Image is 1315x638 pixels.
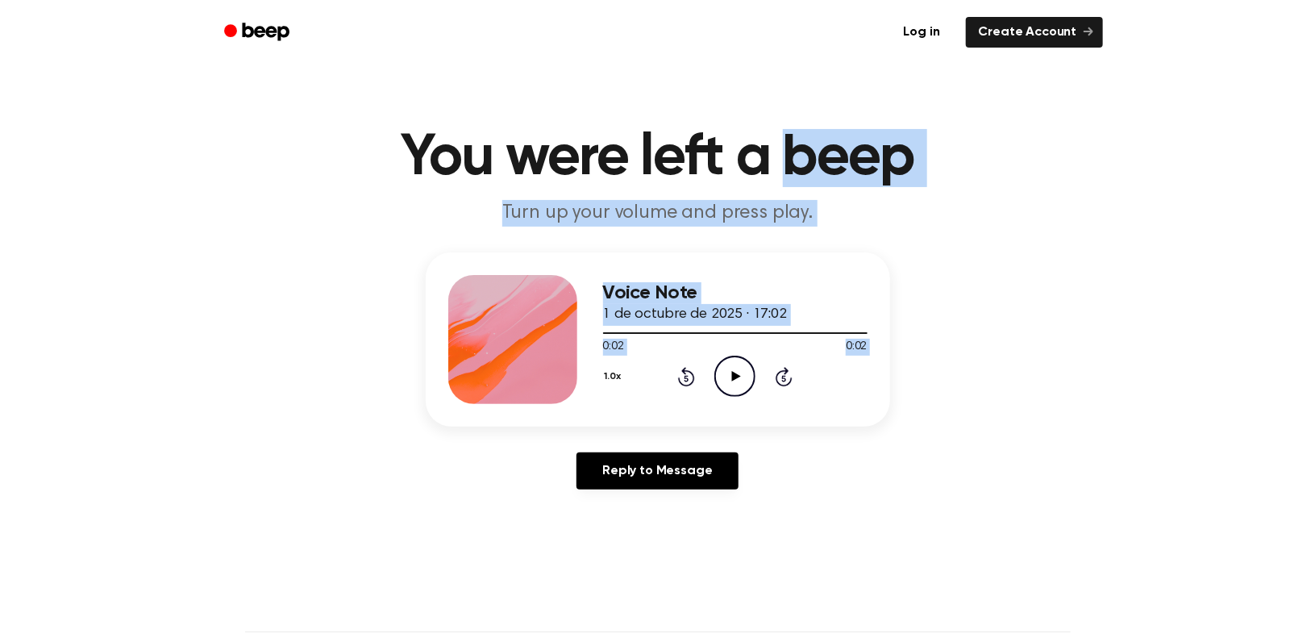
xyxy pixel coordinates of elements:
[966,17,1103,48] a: Create Account
[603,282,868,304] h3: Voice Note
[603,307,788,322] span: 1 de octubre de 2025 · 17:02
[576,452,738,490] a: Reply to Message
[603,363,627,390] button: 1.0x
[348,200,968,227] p: Turn up your volume and press play.
[245,129,1071,187] h1: You were left a beep
[846,339,867,356] span: 0:02
[603,339,624,356] span: 0:02
[888,14,956,51] a: Log in
[213,17,304,48] a: Beep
